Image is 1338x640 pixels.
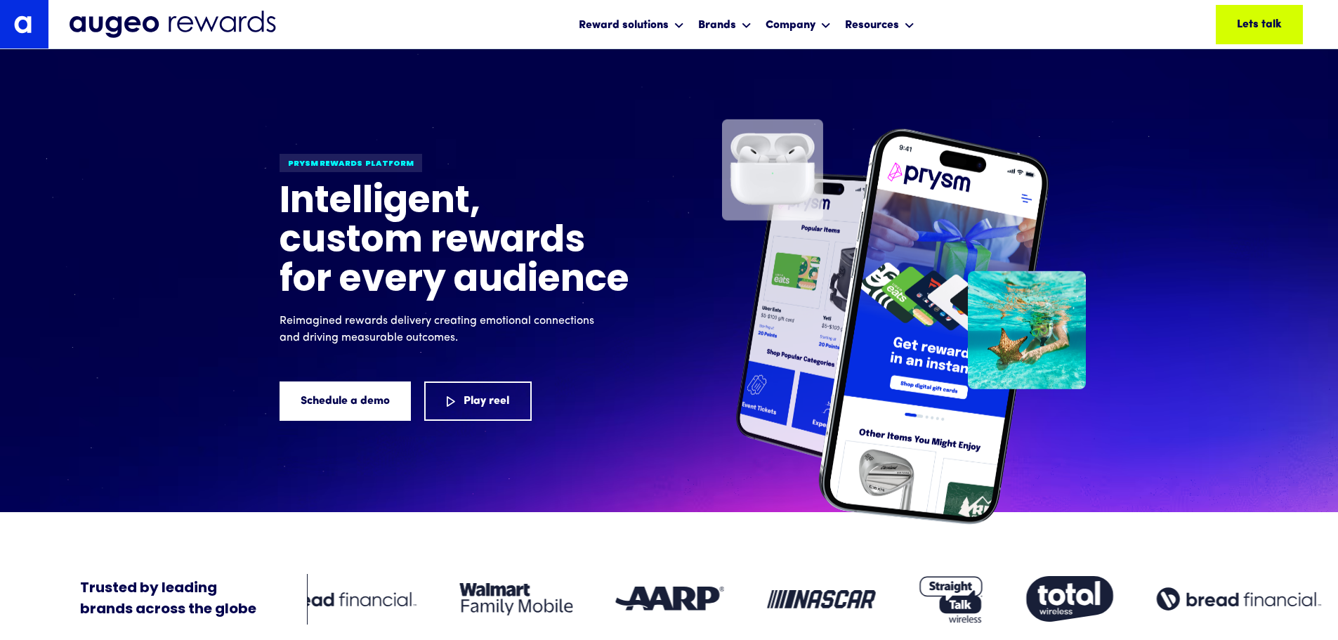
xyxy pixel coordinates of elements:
[80,578,256,620] div: Trusted by leading brands across the globe
[1216,5,1303,44] a: Lets talk
[280,183,631,301] h1: Intelligent, custom rewards for every audience
[579,17,669,34] div: Reward solutions
[766,17,815,34] div: Company
[845,17,899,34] div: Resources
[695,6,755,43] div: Brands
[762,6,834,43] div: Company
[424,381,532,421] a: Play reel
[698,17,736,34] div: Brands
[460,583,573,615] img: Client logo: Walmart Family Mobile
[280,154,422,172] div: Prysm Rewards platform
[575,6,688,43] div: Reward solutions
[280,313,603,346] p: Reimagined rewards delivery creating emotional connections and driving measurable outcomes.
[280,381,411,421] a: Schedule a demo
[841,6,918,43] div: Resources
